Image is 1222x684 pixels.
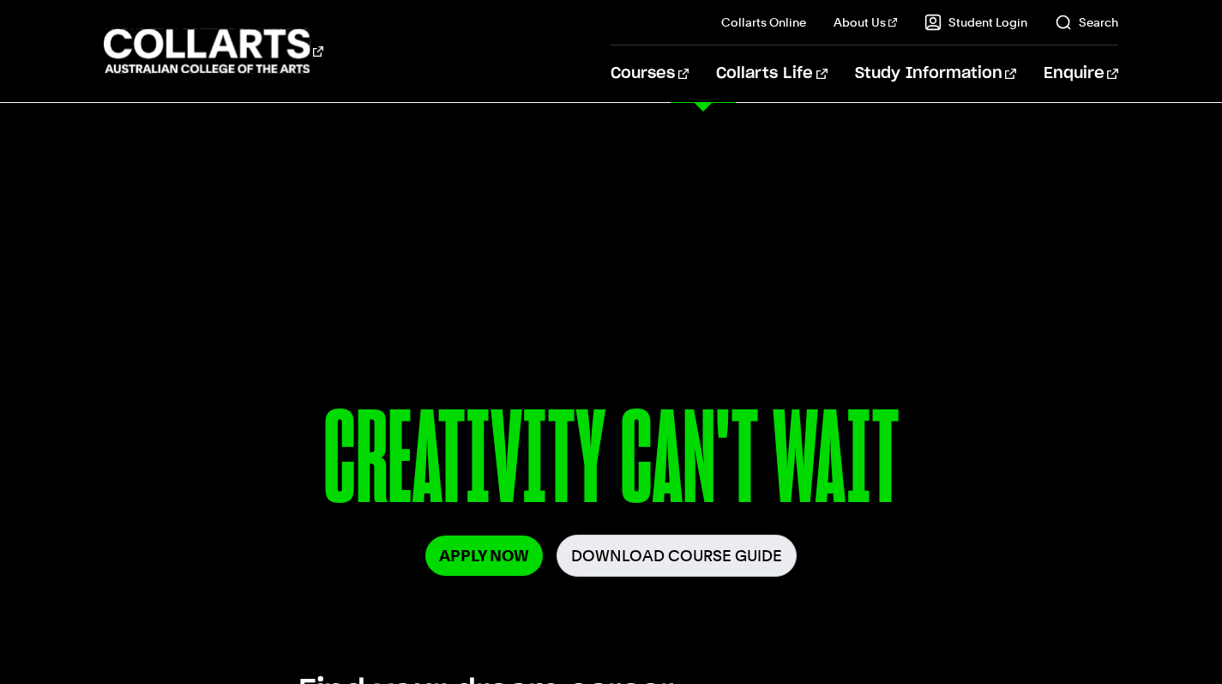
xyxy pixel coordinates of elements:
[425,536,543,576] a: Apply Now
[104,393,1118,535] p: CREATIVITY CAN'T WAIT
[834,14,897,31] a: About Us
[721,14,806,31] a: Collarts Online
[1044,45,1118,102] a: Enquire
[855,45,1016,102] a: Study Information
[924,14,1027,31] a: Student Login
[716,45,827,102] a: Collarts Life
[557,535,797,577] a: Download Course Guide
[1055,14,1118,31] a: Search
[104,27,323,76] div: Go to homepage
[611,45,689,102] a: Courses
